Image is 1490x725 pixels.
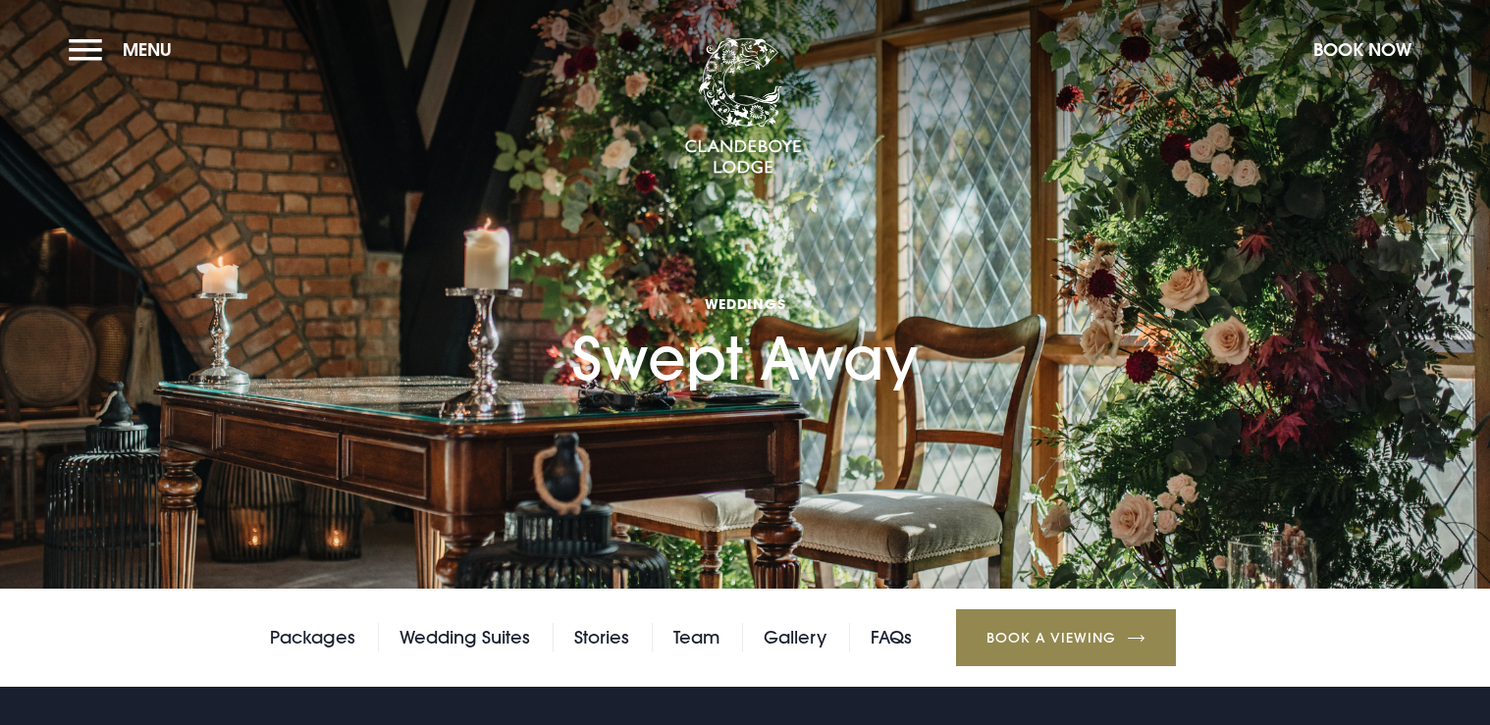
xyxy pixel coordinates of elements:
img: Clandeboye Lodge [684,38,802,176]
a: Gallery [764,623,826,652]
span: Weddings [572,294,918,313]
a: Team [673,623,719,652]
a: Wedding Suites [399,623,530,652]
button: Book Now [1304,28,1421,71]
span: Menu [123,38,172,61]
a: FAQs [871,623,912,652]
button: Menu [69,28,182,71]
a: Stories [574,623,629,652]
h1: Swept Away [572,205,918,394]
a: Book a Viewing [956,609,1176,666]
a: Packages [270,623,355,652]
